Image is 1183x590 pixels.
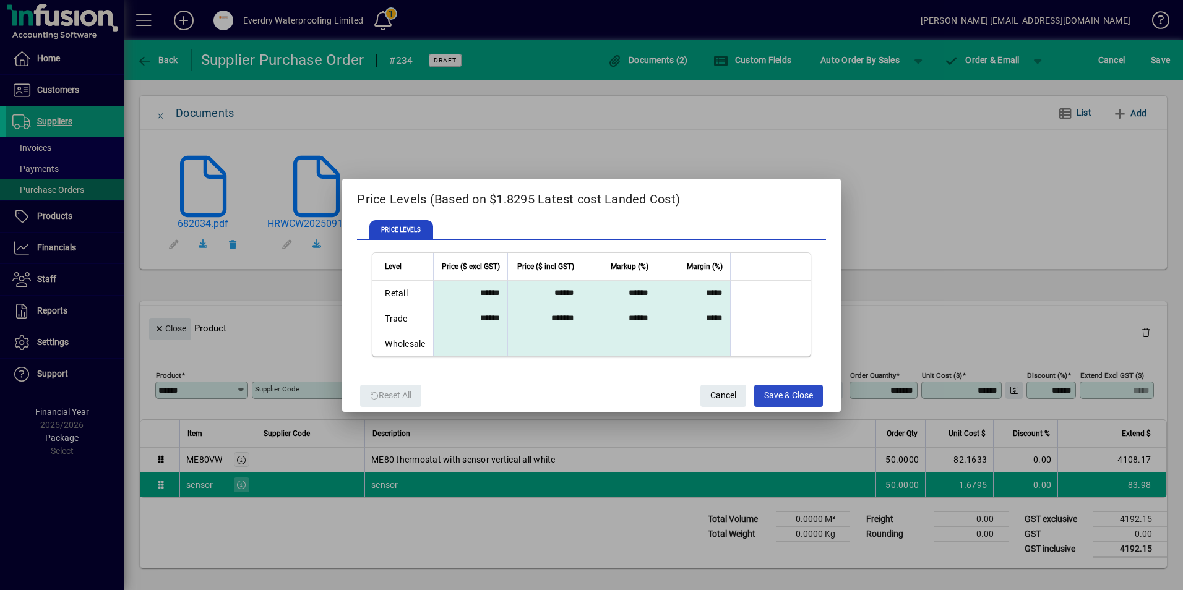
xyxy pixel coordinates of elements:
[372,331,432,356] td: Wholesale
[517,260,574,273] span: Price ($ incl GST)
[385,260,402,273] span: Level
[442,260,500,273] span: Price ($ excl GST)
[710,385,736,406] span: Cancel
[372,281,432,306] td: Retail
[754,385,823,407] button: Save & Close
[764,385,813,406] span: Save & Close
[700,385,746,407] button: Cancel
[372,306,432,331] td: Trade
[687,260,723,273] span: Margin (%)
[342,179,840,215] h2: Price Levels (Based on $1.8295 Latest cost Landed Cost)
[369,220,432,240] span: PRICE LEVELS
[611,260,648,273] span: Markup (%)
